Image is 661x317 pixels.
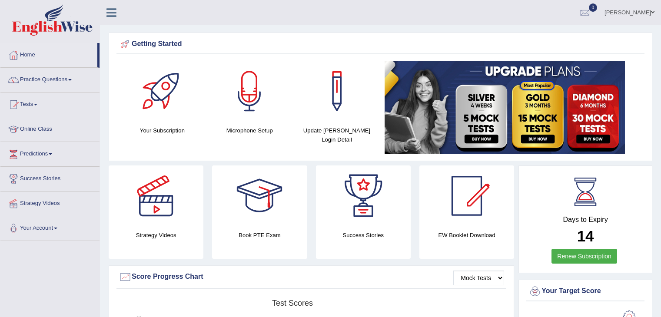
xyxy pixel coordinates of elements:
a: Practice Questions [0,68,100,89]
h4: Update [PERSON_NAME] Login Detail [298,126,376,144]
a: Renew Subscription [551,249,617,264]
h4: Success Stories [316,231,411,240]
span: 0 [589,3,598,12]
h4: EW Booklet Download [419,231,514,240]
div: Your Target Score [528,285,642,298]
div: Score Progress Chart [119,271,504,284]
h4: Book PTE Exam [212,231,307,240]
div: Getting Started [119,38,642,51]
h4: Microphone Setup [210,126,289,135]
h4: Days to Expiry [528,216,642,224]
a: Tests [0,92,100,114]
h4: Strategy Videos [109,231,203,240]
a: Your Account [0,216,100,238]
tspan: Test scores [272,299,313,307]
b: 14 [577,228,594,244]
a: Success Stories [0,167,100,188]
h4: Your Subscription [123,126,202,135]
a: Predictions [0,142,100,164]
a: Home [0,43,97,65]
a: Strategy Videos [0,192,100,213]
img: small5.jpg [385,61,625,154]
a: Online Class [0,117,100,139]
